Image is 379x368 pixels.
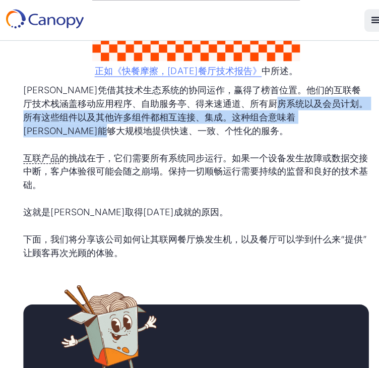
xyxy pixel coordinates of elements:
[68,136,92,146] font: 的挑战
[99,58,248,69] a: 正如《快餐摩擦，[DATE]餐厅技术报告》
[35,208,342,230] font: 下面，我们将分享该公司如何让其联网餐厅焕发生机，以及餐厅可以学到什么来“提供”让顾客再次光顾的体验。
[248,58,272,68] font: 中所述
[35,136,343,170] font: 在于，它们需要所有系统同步运行。如果一个设备发生故障或数据交接中断，客户体验很可能会随之崩塌。保持一切顺畅运行需要持续的监督和良好的技术基础。
[35,136,68,146] font: 互联产品
[272,58,280,68] font: 。
[340,8,360,28] div: 菜单
[99,58,248,68] font: 正如《快餐摩擦，[DATE]餐厅技术报告》
[35,75,343,121] font: [PERSON_NAME]凭借其技术生态系统的协同运作，赢得了榜首位置。他们的互联餐厅技术栈涵盖移动应用程序、自助服务亭、得来速通道、所有厨房系统以及会员计划。所有这些组件以及其他许多组件都相互...
[35,184,218,194] font: 这就是[PERSON_NAME]取得[DATE]成就的原因。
